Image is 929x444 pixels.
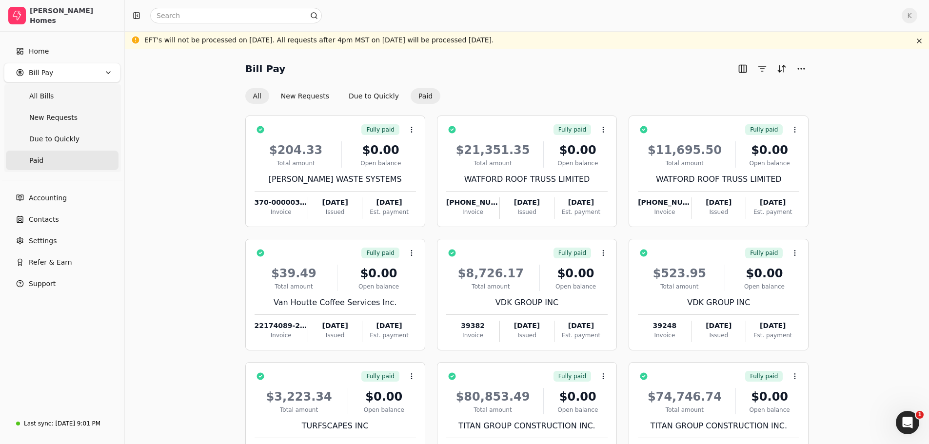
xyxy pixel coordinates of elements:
[554,321,608,331] div: [DATE]
[6,86,119,106] a: All Bills
[692,321,746,331] div: [DATE]
[346,141,416,159] div: $0.00
[29,193,67,203] span: Accounting
[29,236,57,246] span: Settings
[255,159,337,168] div: Total amount
[740,159,800,168] div: Open balance
[500,331,553,340] div: Issued
[255,174,416,185] div: [PERSON_NAME] WASTE SYSTEMS
[446,388,540,405] div: $80,853.49
[750,372,778,381] span: Fully paid
[558,125,586,134] span: Fully paid
[638,388,731,405] div: $74,746.74
[55,419,100,428] div: [DATE] 9:01 PM
[4,231,120,251] a: Settings
[554,197,608,208] div: [DATE]
[6,108,119,127] a: New Requests
[255,331,308,340] div: Invoice
[308,197,362,208] div: [DATE]
[544,282,608,291] div: Open balance
[255,420,416,432] div: TURFSCAPES INC
[366,249,394,257] span: Fully paid
[255,265,334,282] div: $39.49
[916,411,924,419] span: 1
[255,208,308,216] div: Invoice
[902,8,917,23] button: K
[341,88,407,104] button: Due to Quickly
[692,197,746,208] div: [DATE]
[255,141,337,159] div: $204.33
[638,282,721,291] div: Total amount
[144,35,494,45] div: EFT's will not be processed on [DATE]. All requests after 4pm MST on [DATE] will be processed [DA...
[4,274,120,293] button: Support
[30,6,116,25] div: [PERSON_NAME] Homes
[750,249,778,257] span: Fully paid
[255,282,334,291] div: Total amount
[341,265,415,282] div: $0.00
[746,331,799,340] div: Est. payment
[255,321,308,331] div: 22174089-2025
[4,210,120,229] a: Contacts
[896,411,919,434] iframe: Intercom live chat
[362,331,415,340] div: Est. payment
[29,214,59,225] span: Contacts
[308,321,362,331] div: [DATE]
[548,405,608,414] div: Open balance
[446,141,540,159] div: $21,351.35
[638,159,731,168] div: Total amount
[558,249,586,257] span: Fully paid
[548,159,608,168] div: Open balance
[544,265,608,282] div: $0.00
[638,420,799,432] div: TITAN GROUP CONSTRUCTION INC.
[446,208,499,216] div: Invoice
[24,419,53,428] div: Last sync:
[446,174,608,185] div: WATFORD ROOF TRUSS LIMITED
[638,405,731,414] div: Total amount
[29,279,56,289] span: Support
[362,197,415,208] div: [DATE]
[308,208,362,216] div: Issued
[4,415,120,432] a: Last sync:[DATE] 9:01 PM
[746,197,799,208] div: [DATE]
[255,405,344,414] div: Total amount
[29,68,53,78] span: Bill Pay
[446,405,540,414] div: Total amount
[500,321,553,331] div: [DATE]
[638,297,799,309] div: VDK GROUP INC
[729,265,799,282] div: $0.00
[446,321,499,331] div: 39382
[4,63,120,82] button: Bill Pay
[255,197,308,208] div: 370-0000036097
[411,88,440,104] button: Paid
[29,113,78,123] span: New Requests
[500,208,553,216] div: Issued
[746,321,799,331] div: [DATE]
[740,388,800,405] div: $0.00
[308,331,362,340] div: Issued
[446,331,499,340] div: Invoice
[740,405,800,414] div: Open balance
[446,265,535,282] div: $8,726.17
[692,331,746,340] div: Issued
[255,388,344,405] div: $3,223.34
[446,197,499,208] div: [PHONE_NUMBER]
[29,257,72,268] span: Refer & Earn
[362,208,415,216] div: Est. payment
[346,159,416,168] div: Open balance
[446,159,540,168] div: Total amount
[746,208,799,216] div: Est. payment
[729,282,799,291] div: Open balance
[29,155,43,166] span: Paid
[638,197,691,208] div: [PHONE_NUMBER]
[500,197,553,208] div: [DATE]
[29,134,79,144] span: Due to Quickly
[341,282,415,291] div: Open balance
[352,405,416,414] div: Open balance
[4,252,120,272] button: Refer & Earn
[692,208,746,216] div: Issued
[446,282,535,291] div: Total amount
[548,141,608,159] div: $0.00
[793,61,809,77] button: More
[446,297,608,309] div: VDK GROUP INC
